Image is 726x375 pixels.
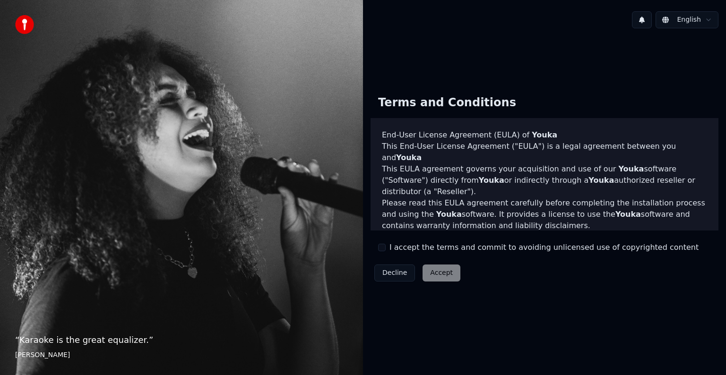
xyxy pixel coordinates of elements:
footer: [PERSON_NAME] [15,350,348,360]
p: This End-User License Agreement ("EULA") is a legal agreement between you and [382,141,707,163]
span: Youka [396,153,422,162]
p: This EULA agreement governs your acquisition and use of our software ("Software") directly from o... [382,163,707,197]
p: “ Karaoke is the great equalizer. ” [15,333,348,347]
img: youka [15,15,34,34]
span: Youka [436,210,462,219]
span: Youka [615,210,641,219]
button: Decline [374,264,415,281]
span: Youka [618,164,644,173]
span: Youka [479,176,504,185]
h3: End-User License Agreement (EULA) of [382,129,707,141]
span: Youka [588,176,614,185]
label: I accept the terms and commit to avoiding unlicensed use of copyrighted content [389,242,699,253]
span: Youka [532,130,557,139]
p: Please read this EULA agreement carefully before completing the installation process and using th... [382,197,707,231]
div: Terms and Conditions [371,88,524,118]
